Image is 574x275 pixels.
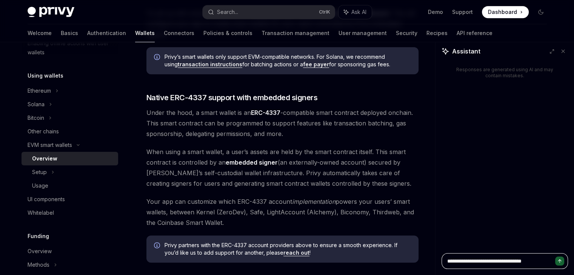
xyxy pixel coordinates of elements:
div: Setup [32,168,47,177]
a: UI components [22,192,118,206]
svg: Info [154,242,162,250]
div: Other chains [28,127,59,136]
div: Usage [32,181,48,190]
em: implementation [292,198,335,205]
button: Search...CtrlK [203,5,335,19]
span: Ask AI [351,8,366,16]
span: Native ERC-4337 support with embedded signers [146,92,318,103]
strong: embedded signer [226,159,278,166]
a: ERC-4337 [251,109,280,117]
a: Welcome [28,24,52,42]
a: Basics [61,24,78,42]
a: reach out [283,249,309,256]
a: Other chains [22,125,118,138]
span: Ctrl K [319,9,330,15]
div: UI components [28,195,65,204]
span: Privy’s smart wallets only support EVM-compatible networks. For Solana, we recommend using for ba... [165,53,411,68]
a: Authentication [87,24,126,42]
a: Usage [22,179,118,192]
button: Send message [555,257,564,266]
div: Solana [28,100,45,109]
a: Recipes [426,24,448,42]
a: Overview [22,244,118,258]
div: Ethereum [28,86,51,95]
svg: Info [154,54,162,61]
div: Responses are generated using AI and may contain mistakes. [454,67,556,79]
h5: Funding [28,232,49,241]
div: Whitelabel [28,208,54,217]
a: Support [452,8,473,16]
a: fee payer [303,61,329,68]
span: Assistant [452,47,480,56]
a: Demo [428,8,443,16]
button: Toggle dark mode [535,6,547,18]
a: Dashboard [482,6,529,18]
a: Transaction management [262,24,329,42]
div: Search... [217,8,238,17]
span: Your app can customize which ERC-4337 account powers your users’ smart wallets, between Kernel (Z... [146,196,419,228]
a: Connectors [164,24,194,42]
a: User management [339,24,387,42]
h5: Using wallets [28,71,63,80]
span: Under the hood, a smart wallet is an -compatible smart contract deployed onchain. This smart cont... [146,107,419,139]
a: API reference [457,24,492,42]
a: Whitelabel [22,206,118,220]
div: Methods [28,260,49,269]
a: Wallets [135,24,155,42]
a: Overview [22,152,118,165]
div: Overview [32,154,57,163]
div: Overview [28,247,52,256]
span: Dashboard [488,8,517,16]
a: transaction instructions [178,61,242,68]
div: Bitcoin [28,113,44,122]
div: EVM smart wallets [28,141,72,150]
span: When using a smart wallet, a user’s assets are held by the smart contract itself. This smart cont... [146,147,419,189]
a: Policies & controls [203,24,252,42]
a: Security [396,24,417,42]
img: dark logo [28,7,74,17]
span: Privy partners with the ERC-4337 account providers above to ensure a smooth experience. If you’d ... [165,241,411,257]
button: Ask AI [339,5,372,19]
